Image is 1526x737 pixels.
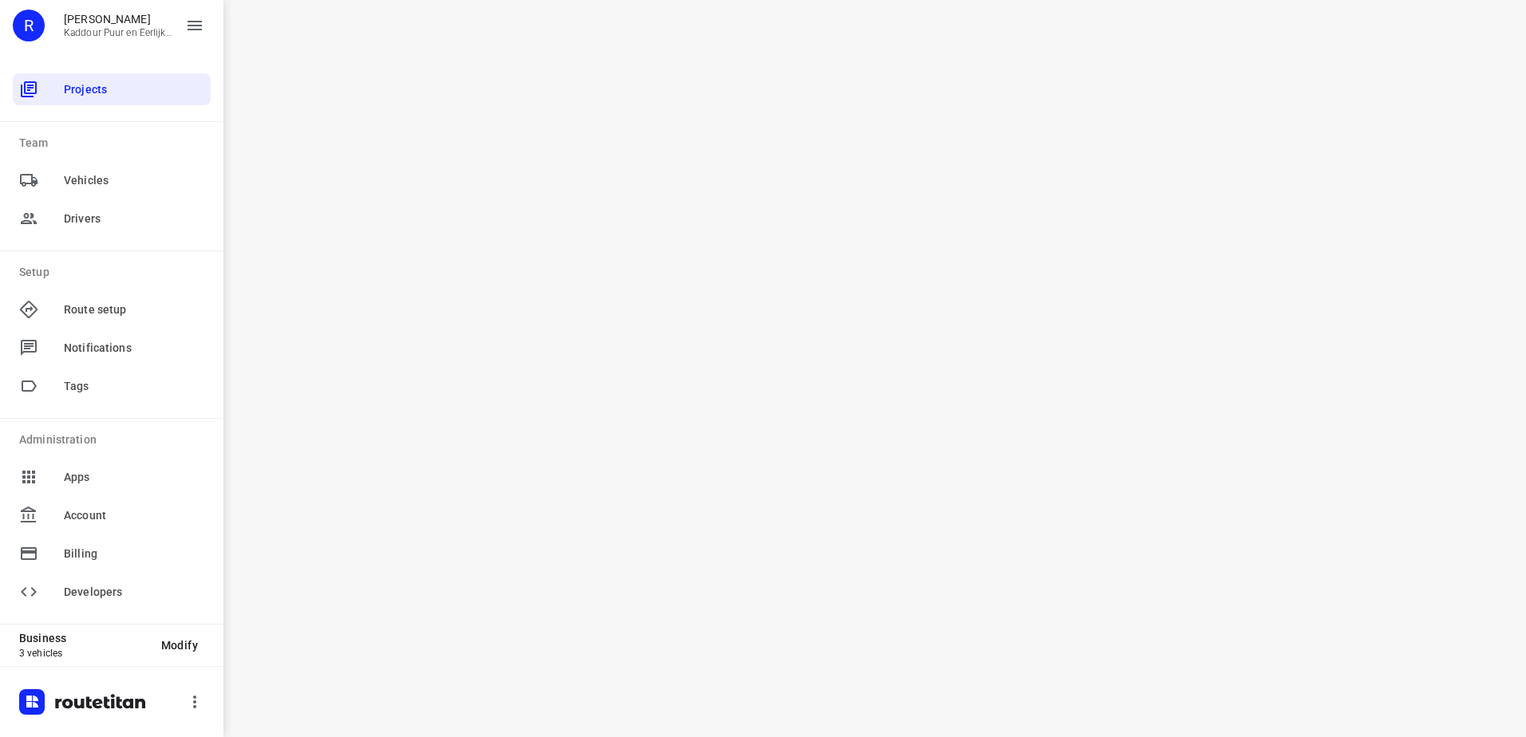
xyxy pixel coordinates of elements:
span: Modify [161,639,198,652]
span: Notifications [64,340,204,357]
div: Drivers [13,203,211,235]
span: Developers [64,584,204,601]
div: Billing [13,538,211,569]
div: Apps [13,461,211,493]
div: R [13,10,45,41]
div: Projects [13,73,211,105]
p: Team [19,135,211,152]
div: Developers [13,576,211,608]
span: Route setup [64,301,204,318]
div: Vehicles [13,164,211,196]
div: Account [13,499,211,531]
span: Drivers [64,211,204,227]
div: Notifications [13,332,211,364]
div: Route setup [13,294,211,325]
span: Apps [64,469,204,486]
p: Kaddour Puur en Eerlijk Vlees B.V. [64,27,172,38]
span: Tags [64,378,204,395]
p: Business [19,632,148,644]
p: Administration [19,432,211,448]
span: Projects [64,81,204,98]
span: Billing [64,546,204,562]
span: Vehicles [64,172,204,189]
span: Account [64,507,204,524]
button: Modify [148,631,211,660]
p: 3 vehicles [19,648,148,659]
div: Tags [13,370,211,402]
p: Setup [19,264,211,281]
p: Rachid Kaddour [64,13,172,26]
